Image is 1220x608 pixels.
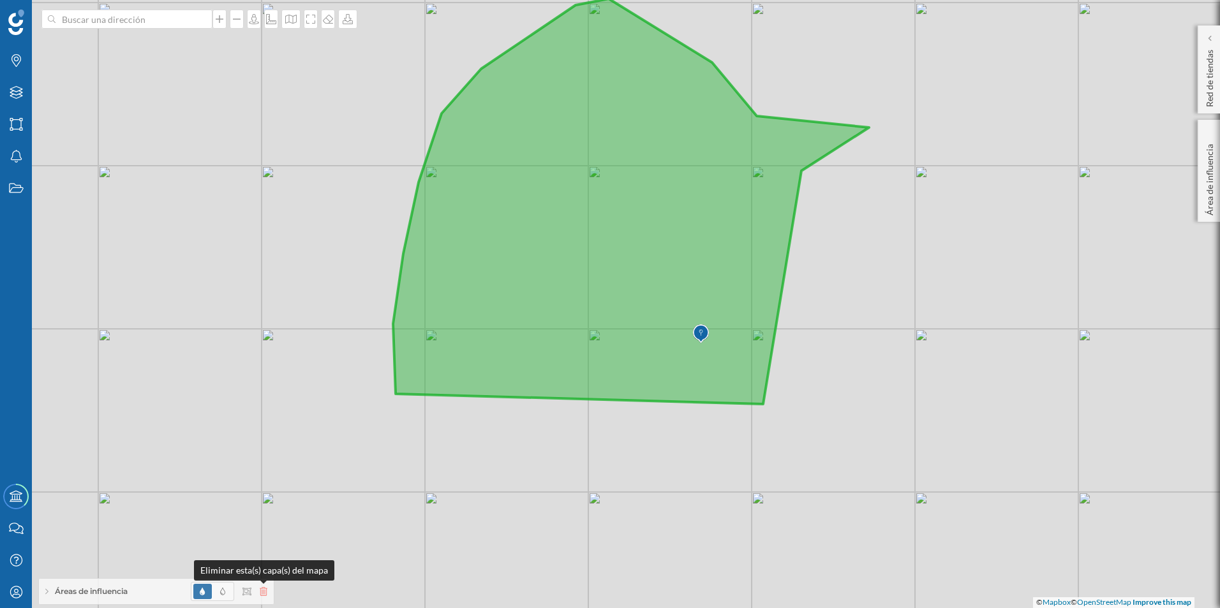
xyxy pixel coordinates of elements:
p: Red de tiendas [1203,45,1216,107]
span: Áreas de influencia [55,586,128,597]
a: Improve this map [1133,597,1191,607]
img: Geoblink Logo [8,10,24,35]
span: Soporte [26,9,71,20]
img: Marker [693,321,709,347]
a: OpenStreetMap [1077,597,1131,607]
div: © © [1033,597,1194,608]
p: Área de influencia [1203,139,1216,215]
a: Mapbox [1043,597,1071,607]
